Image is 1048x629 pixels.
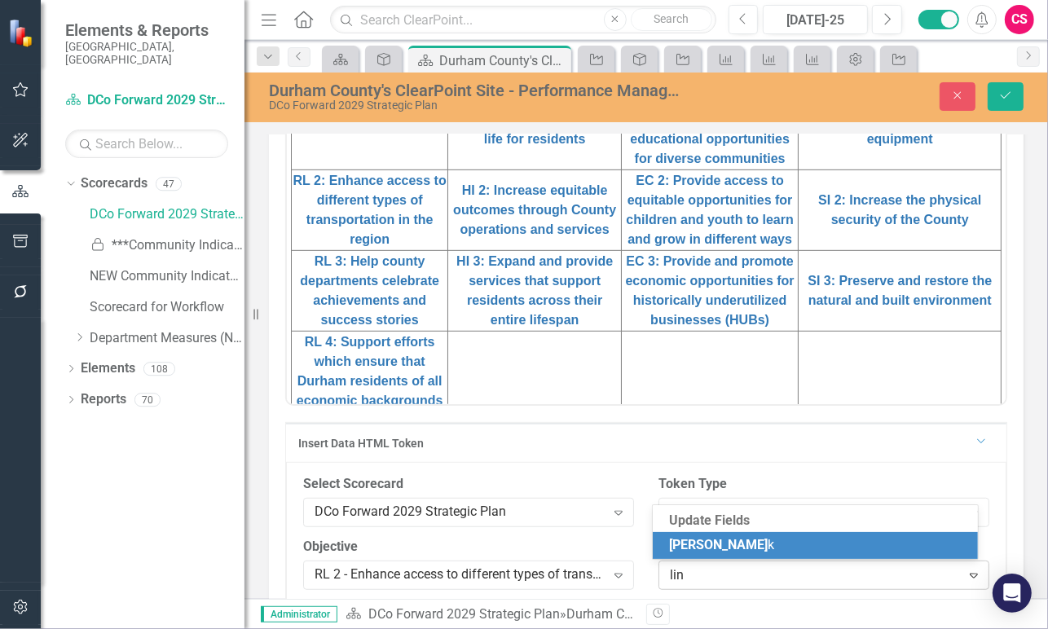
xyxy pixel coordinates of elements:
[670,503,961,521] div: Objective
[81,390,126,409] a: Reports
[90,267,244,286] a: NEW Community Indicators
[658,475,989,494] label: Token Type
[65,20,228,40] span: Elements & Reports
[653,509,978,533] div: Update Fields
[303,538,634,556] label: Objective
[81,174,148,193] a: Scorecards
[315,565,605,584] div: RL 2 - Enhance access to different types of transportation in the region
[346,605,634,624] div: »
[303,475,634,494] label: Select Scorecard
[566,606,917,622] div: Durham County's ClearPoint Site - Performance Management
[90,298,244,317] a: Scorecard for Workflow
[1005,5,1034,34] button: CS
[170,134,326,207] a: HI 3: Expand and provide services that support residents across their entire lifespan
[269,99,680,112] div: DCo Forward 2029 Strategic Plan
[81,359,135,378] a: Elements
[7,54,160,126] a: RL 2: Enhance access to different types of transportation in the region
[90,329,244,348] a: Department Measures (New)
[13,134,152,207] a: RL 3: Help county departments celebrate achievements and success stories
[287,120,1006,404] iframe: Rich Text Area
[368,606,560,622] a: DCo Forward 2029 Strategic Plan
[439,51,567,71] div: Durham County's ClearPoint Site - Performance Management
[65,130,228,158] input: Search Below...
[654,12,689,25] span: Search
[330,6,716,34] input: Search ClearPoint...
[65,40,228,67] small: [GEOGRAPHIC_DATA], [GEOGRAPHIC_DATA]
[339,134,508,207] a: EC 3: Provide and promote economic opportunities for historically underutilized businesses (HUBs)
[531,73,694,107] a: SI 2: Increase the physical security of the County
[298,435,970,451] div: Insert Data HTML Token
[9,215,156,307] a: RL 4: Support efforts which ensure that Durham residents of all economic backgrounds have access ...
[768,11,862,30] div: [DATE]-25
[669,537,774,552] span: k
[143,362,175,376] div: 108
[261,606,337,622] span: Administrator
[8,18,37,46] img: ClearPoint Strategy
[669,537,768,552] span: [PERSON_NAME]
[993,574,1032,613] div: Open Intercom Messenger
[65,91,228,110] a: DCo Forward 2029 Strategic Plan
[763,5,868,34] button: [DATE]-25
[166,64,329,117] a: HI 2: Increase equitable outcomes through County operations and services
[156,177,182,191] div: 47
[339,54,506,126] a: EC 2: Provide access to equitable opportunities for children and youth to learn and grow in diffe...
[269,81,680,99] div: Durham County's ClearPoint Site - Performance Management
[134,393,161,407] div: 70
[521,154,705,187] a: SI 3: Preserve and restore the natural and built environment
[315,503,605,521] div: DCo Forward 2029 Strategic Plan
[631,8,712,31] button: Search
[90,205,244,224] a: DCo Forward 2029 Strategic Plan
